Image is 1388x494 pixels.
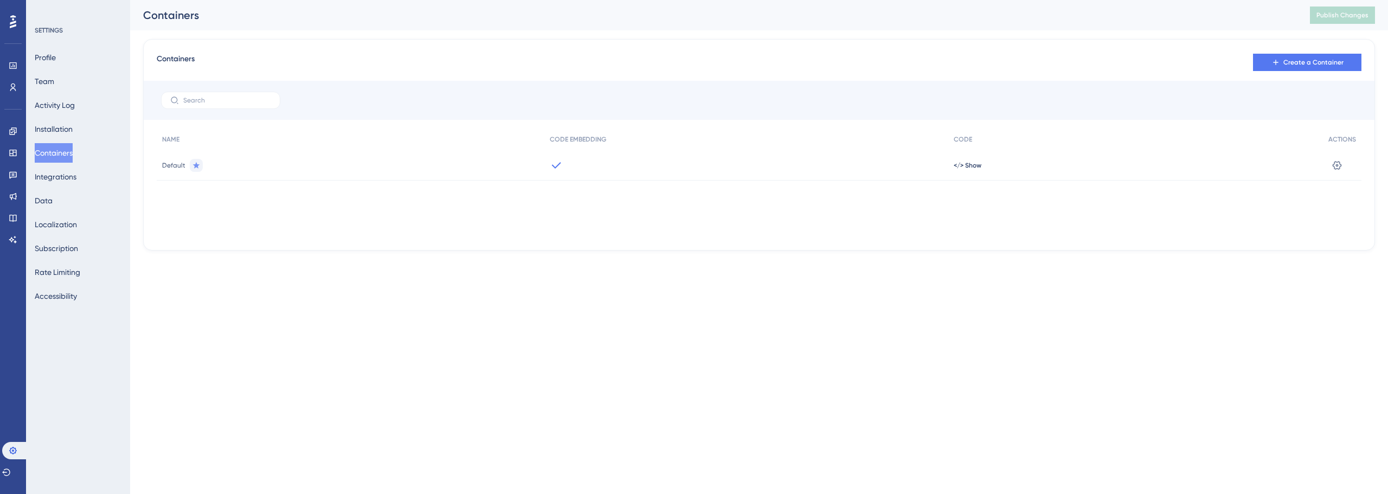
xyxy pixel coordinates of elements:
[162,135,179,144] span: NAME
[1283,58,1344,67] span: Create a Container
[35,215,77,234] button: Localization
[35,191,53,210] button: Data
[35,262,80,282] button: Rate Limiting
[35,48,56,67] button: Profile
[183,97,271,104] input: Search
[1316,11,1368,20] span: Publish Changes
[954,161,981,170] button: </> Show
[35,239,78,258] button: Subscription
[550,135,606,144] span: CODE EMBEDDING
[162,161,185,170] span: Default
[35,286,77,306] button: Accessibility
[143,8,1283,23] div: Containers
[1310,7,1375,24] button: Publish Changes
[35,72,54,91] button: Team
[35,26,123,35] div: SETTINGS
[157,53,195,72] span: Containers
[35,143,73,163] button: Containers
[35,95,75,115] button: Activity Log
[35,167,76,187] button: Integrations
[954,135,972,144] span: CODE
[35,119,73,139] button: Installation
[1253,54,1361,71] button: Create a Container
[1328,135,1356,144] span: ACTIONS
